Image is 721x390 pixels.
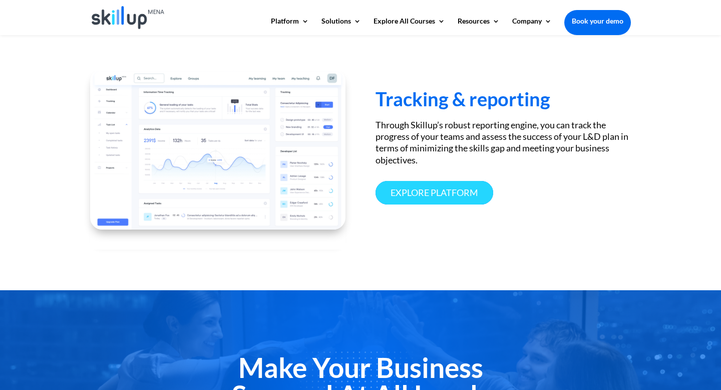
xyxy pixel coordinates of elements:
[271,18,309,35] a: Platform
[564,10,631,32] a: Book your demo
[90,67,345,227] img: Advanced L&D reporting - SkillUp MENA
[374,18,445,35] a: Explore All Courses
[376,89,631,113] h3: Tracking & reporting
[458,18,500,35] a: Resources
[512,18,552,35] a: Company
[549,282,721,390] iframe: Chat Widget
[376,181,493,205] a: Explore platform
[321,18,361,35] a: Solutions
[92,6,164,29] img: Skillup Mena
[376,119,631,166] div: Through Skillup’s robust reporting engine, you can track the progress of your teams and assess th...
